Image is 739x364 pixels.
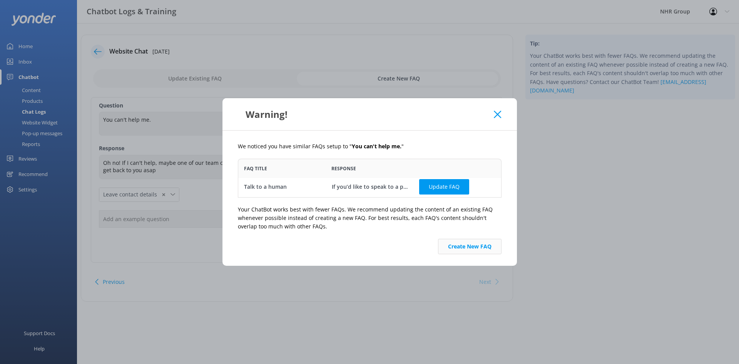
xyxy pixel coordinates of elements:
button: Update FAQ [419,179,469,195]
div: grid [238,178,502,197]
p: We noticed you have similar FAQs setup to " " [238,142,502,151]
div: Warning! [238,108,494,121]
div: Talk to a human [244,182,287,191]
span: FAQ Title [244,165,267,172]
button: Close [494,111,501,118]
div: If you’d like to speak to a person on the NHR Group team, please call [PHONE_NUMBER] or send us a... [331,182,408,191]
div: row [238,176,502,197]
b: You can't help me. [352,143,401,150]
p: Your ChatBot works best with fewer FAQs. We recommend updating the content of an existing FAQ whe... [238,205,502,231]
button: Create New FAQ [438,239,502,254]
span: Response [331,165,356,172]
